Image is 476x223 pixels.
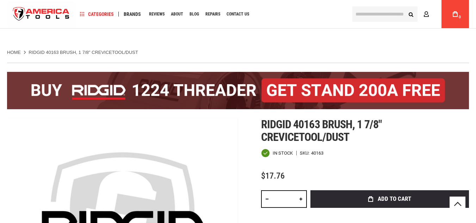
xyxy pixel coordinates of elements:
[7,1,75,27] img: America Tools
[205,12,220,16] span: Repairs
[202,10,223,19] a: Repairs
[7,72,469,109] img: BOGO: Buy the RIDGID® 1224 Threader (26092), get the 92467 200A Stand FREE!
[273,151,293,155] span: In stock
[149,12,165,16] span: Reviews
[124,12,141,17] span: Brands
[7,1,75,27] a: store logo
[190,12,199,16] span: Blog
[171,12,183,16] span: About
[261,149,293,157] div: Availability
[186,10,202,19] a: Blog
[29,50,138,55] strong: RIDGID 40163 BRUSH, 1 7/8" CREVICETOOL/DUST
[120,10,144,19] a: Brands
[146,10,168,19] a: Reviews
[459,15,461,19] span: 0
[261,118,382,144] span: Ridgid 40163 brush, 1 7/8" crevicetool/dust
[310,190,469,208] button: Add to Cart
[261,171,285,181] span: $17.76
[168,10,186,19] a: About
[227,12,249,16] span: Contact Us
[300,151,311,155] strong: SKU
[311,151,323,155] div: 40163
[7,49,21,56] a: Home
[223,10,252,19] a: Contact Us
[80,12,114,17] span: Categories
[378,196,411,202] span: Add to Cart
[77,10,117,19] a: Categories
[404,7,418,21] button: Search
